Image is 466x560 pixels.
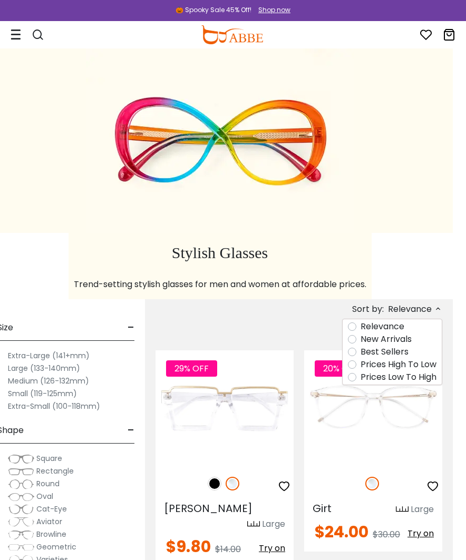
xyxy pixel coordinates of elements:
span: Oval [36,491,53,502]
label: Extra-Small (100-118mm) [8,400,100,412]
img: Fclear Umbel - Plastic ,Universal Bridge Fit [156,350,294,465]
img: Round.png [8,479,34,489]
label: Relevance [361,320,404,333]
img: Clear [365,477,379,490]
span: $9.80 [166,535,211,558]
span: 29% OFF [166,360,217,377]
img: Clear [226,477,239,490]
span: Sort by: [352,303,384,315]
div: Large [262,518,285,530]
label: Prices Low To High [361,371,436,384]
label: Extra-Large (141+mm) [8,349,90,362]
span: $14.00 [215,543,241,555]
span: $30.00 [373,528,400,541]
img: abbeglasses.com [201,25,263,44]
span: Rectangle [36,466,74,476]
span: - [128,418,134,443]
p: Trend-setting stylish glasses for men and women at affordable prices. [74,278,366,291]
img: Black [208,477,221,490]
span: Geometric [36,542,76,552]
img: Rectangle.png [8,466,34,477]
label: New Arrivals [361,333,412,346]
img: stylish glasses [86,48,354,233]
img: Geometric.png [8,542,34,553]
span: Girt [313,501,332,516]
span: - [128,315,134,340]
span: 20% OFF [315,360,366,377]
span: Try on [407,527,434,539]
img: Square.png [8,454,34,464]
span: Browline [36,529,66,539]
div: 🎃 Spooky Sale 45% Off! [176,5,251,15]
label: Medium (126-132mm) [8,375,89,387]
h1: Stylish Glasses [74,243,366,262]
div: Large [411,503,434,516]
span: Cat-Eye [36,504,67,514]
img: Oval.png [8,492,34,502]
button: Try on [407,524,434,543]
span: Round [36,478,60,489]
span: Relevance [388,300,432,319]
span: Square [36,453,62,464]
label: Small (119-125mm) [8,387,77,400]
span: [PERSON_NAME] [164,501,253,516]
img: Fclear Girt - TR ,Universal Bridge Fit [304,350,442,465]
span: Try on [259,542,285,554]
div: Shop now [258,5,290,15]
label: Prices High To Low [361,358,436,371]
img: Aviator.png [8,517,34,527]
button: Try on [259,539,285,558]
img: Cat-Eye.png [8,504,34,515]
img: size ruler [247,520,260,528]
img: size ruler [396,506,409,514]
a: Shop now [253,5,290,14]
span: Aviator [36,516,62,527]
label: Large (133-140mm) [8,362,80,375]
span: $24.00 [315,520,368,543]
label: Best Sellers [361,346,409,358]
img: Browline.png [8,529,34,540]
